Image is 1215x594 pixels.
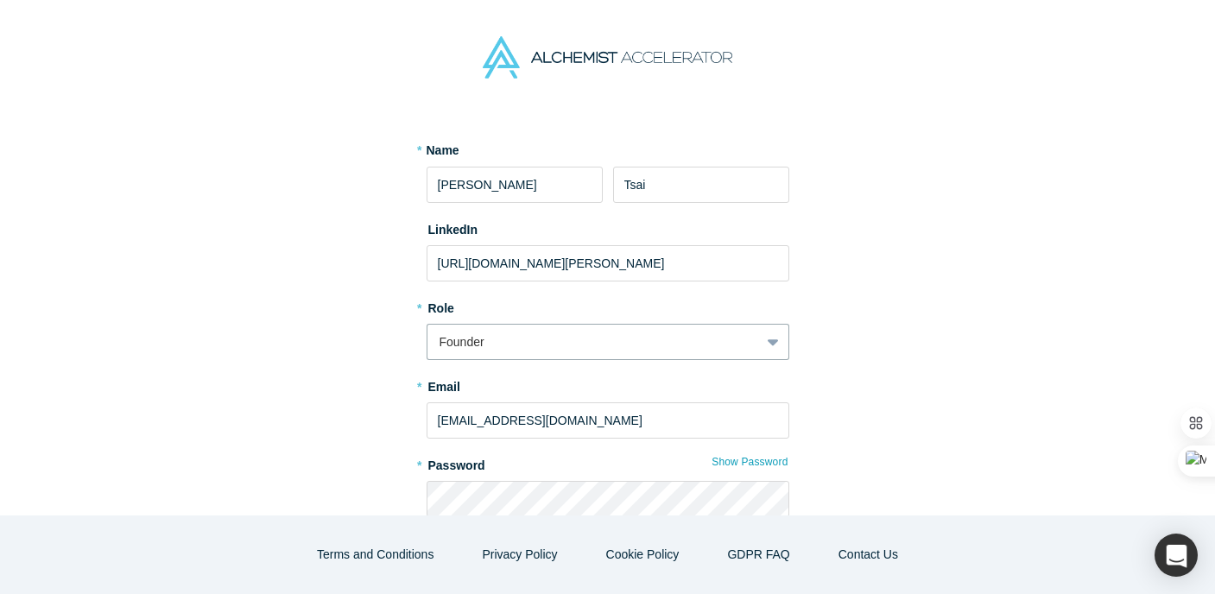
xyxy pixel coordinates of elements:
[427,167,603,203] input: First Name
[483,36,731,79] img: Alchemist Accelerator Logo
[427,451,789,475] label: Password
[711,451,788,473] button: Show Password
[588,540,698,570] button: Cookie Policy
[440,333,748,351] div: Founder
[709,540,807,570] a: GDPR FAQ
[820,540,916,570] button: Contact Us
[299,540,452,570] button: Terms and Conditions
[427,215,478,239] label: LinkedIn
[427,142,459,160] label: Name
[464,540,575,570] button: Privacy Policy
[427,372,789,396] label: Email
[427,294,789,318] label: Role
[613,167,789,203] input: Last Name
